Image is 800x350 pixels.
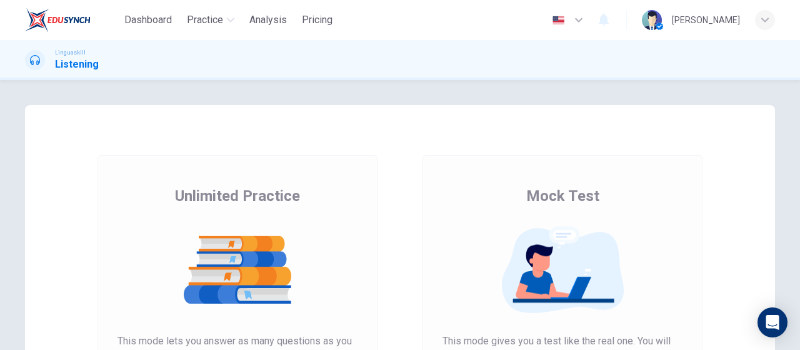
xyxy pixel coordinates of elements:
button: Practice [182,9,239,31]
button: Pricing [297,9,337,31]
button: Analysis [244,9,292,31]
span: Linguaskill [55,48,86,57]
span: Pricing [302,13,332,28]
div: Open Intercom Messenger [757,307,787,337]
img: EduSynch logo [25,8,91,33]
a: EduSynch logo [25,8,119,33]
span: Analysis [249,13,287,28]
span: Dashboard [124,13,172,28]
span: Unlimited Practice [175,186,300,206]
img: Profile picture [642,10,662,30]
span: Mock Test [526,186,599,206]
img: en [551,16,566,25]
h1: Listening [55,57,99,72]
button: Dashboard [119,9,177,31]
div: [PERSON_NAME] [672,13,740,28]
span: Practice [187,13,223,28]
